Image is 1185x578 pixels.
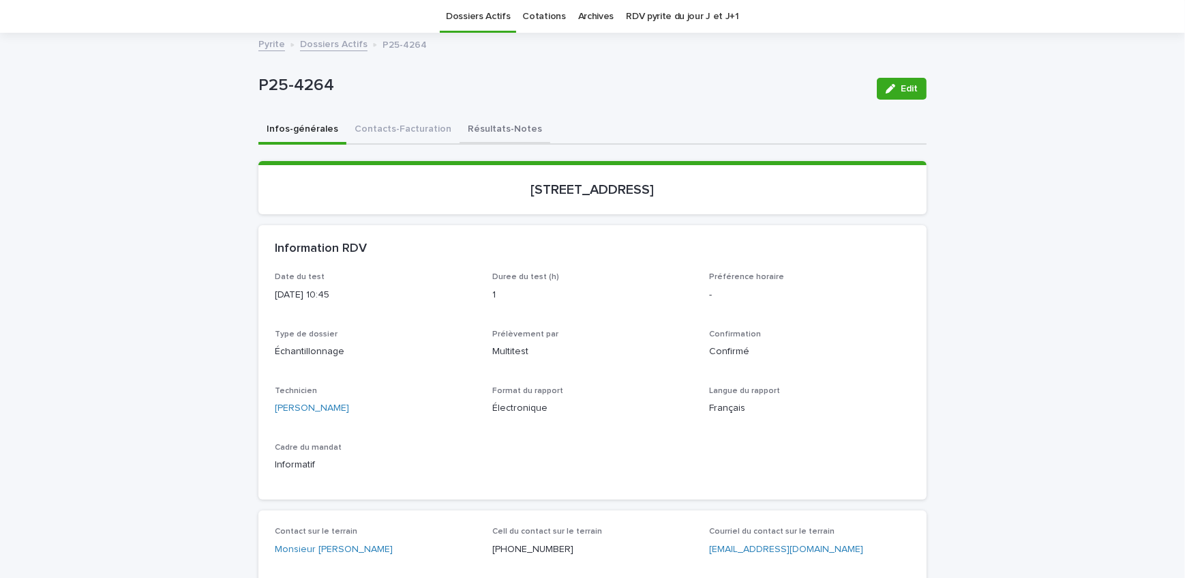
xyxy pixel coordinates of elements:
a: Pyrite [258,35,285,51]
span: Type de dossier [275,330,337,338]
a: Archives [578,1,614,33]
p: Français [709,401,910,416]
p: 1 [492,288,693,302]
a: RDV pyrite du jour J et J+1 [626,1,739,33]
p: Échantillonnage [275,345,476,359]
span: Duree du test (h) [492,273,559,281]
p: [STREET_ADDRESS] [275,182,910,198]
p: - [709,288,910,302]
p: [PHONE_NUMBER] [492,543,693,557]
span: Cell du contact sur le terrain [492,528,602,536]
span: Prélèvement par [492,330,558,338]
p: Multitest [492,345,693,359]
span: Cadre du mandat [275,444,342,452]
p: Électronique [492,401,693,416]
a: [EMAIL_ADDRESS][DOMAIN_NAME] [709,545,863,554]
p: P25-4264 [382,36,427,51]
button: Contacts-Facturation [346,116,460,145]
button: Résultats-Notes [460,116,550,145]
a: [PERSON_NAME] [275,401,349,416]
span: Edit [901,84,918,93]
p: Confirmé [709,345,910,359]
a: Dossiers Actifs [300,35,367,51]
span: Format du rapport [492,387,563,395]
p: [DATE] 10:45 [275,288,476,302]
span: Technicien [275,387,317,395]
p: Informatif [275,458,476,472]
span: Date du test [275,273,325,281]
span: Langue du rapport [709,387,780,395]
p: P25-4264 [258,76,866,96]
a: Cotations [522,1,565,33]
a: Monsieur [PERSON_NAME] [275,543,393,557]
span: Préférence horaire [709,273,784,281]
button: Edit [877,78,927,100]
h2: Information RDV [275,242,367,257]
button: Infos-générales [258,116,346,145]
span: Courriel du contact sur le terrain [709,528,835,536]
span: Confirmation [709,330,761,338]
a: Dossiers Actifs [446,1,510,33]
span: Contact sur le terrain [275,528,357,536]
